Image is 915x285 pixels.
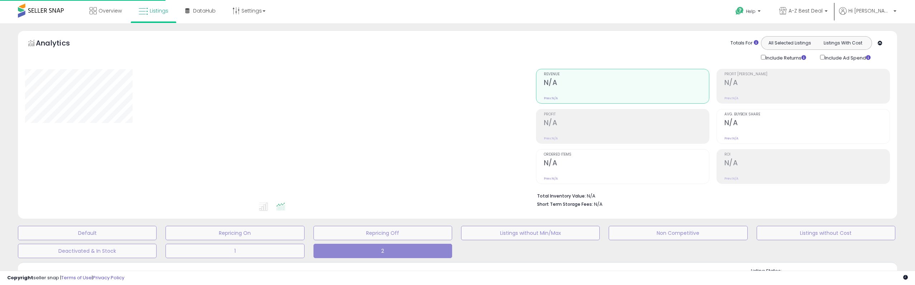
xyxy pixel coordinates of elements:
h2: N/A [544,159,709,168]
button: 1 [166,244,304,258]
a: Hi [PERSON_NAME] [839,7,896,23]
span: Hi [PERSON_NAME] [848,7,891,14]
a: Help [730,1,768,23]
small: Prev: N/A [724,176,738,181]
li: N/A [537,191,885,200]
small: Prev: N/A [724,96,738,100]
small: Prev: N/A [544,176,558,181]
span: ROI [724,153,890,157]
span: Help [746,8,756,14]
small: Prev: N/A [544,96,558,100]
h2: N/A [544,119,709,128]
span: Profit [544,113,709,117]
button: Listings without Cost [757,226,895,240]
strong: Copyright [7,274,33,281]
button: Deactivated & In Stock [18,244,157,258]
h2: N/A [724,79,890,88]
span: Listings [150,7,168,14]
i: Get Help [735,6,744,15]
button: Repricing On [166,226,304,240]
h2: N/A [724,159,890,168]
span: Overview [99,7,122,14]
h2: N/A [724,119,890,128]
button: Listings without Min/Max [461,226,600,240]
button: Repricing Off [313,226,452,240]
span: Revenue [544,72,709,76]
div: Include Ad Spend [815,53,882,62]
h2: N/A [544,79,709,88]
div: Include Returns [756,53,815,62]
h5: Analytics [36,38,84,50]
span: Avg. Buybox Share [724,113,890,117]
small: Prev: N/A [724,136,738,141]
b: Total Inventory Value: [537,193,586,199]
b: Short Term Storage Fees: [537,201,593,207]
button: 2 [313,244,452,258]
small: Prev: N/A [544,136,558,141]
span: N/A [594,201,603,208]
span: DataHub [193,7,216,14]
button: Listings With Cost [816,38,870,48]
button: All Selected Listings [763,38,816,48]
span: A-Z Best Deal [789,7,823,14]
span: Profit [PERSON_NAME] [724,72,890,76]
span: Ordered Items [544,153,709,157]
button: Default [18,226,157,240]
div: Totals For [730,40,758,47]
div: seller snap | | [7,275,124,281]
button: Non Competitive [609,226,747,240]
